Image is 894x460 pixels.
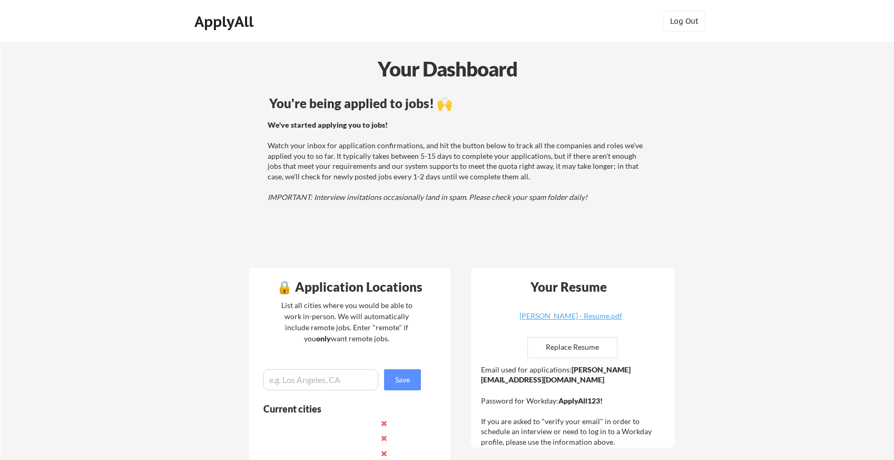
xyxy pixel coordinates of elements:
[481,365,631,385] strong: [PERSON_NAME][EMAIL_ADDRESS][DOMAIN_NAME]
[252,281,448,293] div: 🔒 Application Locations
[316,334,331,343] strong: only
[481,365,667,447] div: Email used for applications: Password for Workday: If you are asked to "verify your email" in ord...
[194,13,257,31] div: ApplyAll
[1,54,894,84] div: Your Dashboard
[268,120,388,129] strong: We've started applying you to jobs!
[508,312,634,320] div: [PERSON_NAME] - Resume.pdf
[263,404,409,414] div: Current cities
[517,281,621,293] div: Your Resume
[268,120,647,203] div: Watch your inbox for application confirmations, and hit the button below to track all the compani...
[663,11,705,32] button: Log Out
[263,369,378,390] input: e.g. Los Angeles, CA
[268,193,587,202] em: IMPORTANT: Interview invitations occasionally land in spam. Please check your spam folder daily!
[558,396,603,405] strong: ApplyAll123!
[269,97,649,110] div: You're being applied to jobs! 🙌
[384,369,421,390] button: Save
[508,312,634,329] a: [PERSON_NAME] - Resume.pdf
[274,300,419,344] div: List all cities where you would be able to work in-person. We will automatically include remote j...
